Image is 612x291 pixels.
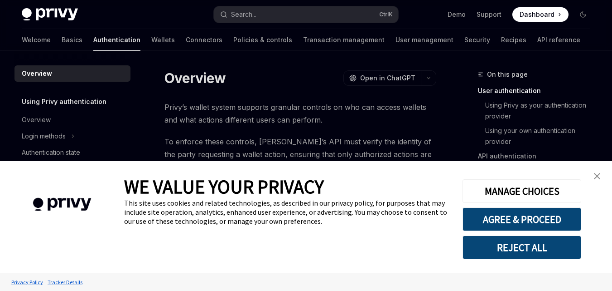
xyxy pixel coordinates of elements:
[537,29,580,51] a: API reference
[186,29,222,51] a: Connectors
[588,167,606,185] a: close banner
[512,7,569,22] a: Dashboard
[45,274,85,290] a: Tracker Details
[164,135,436,173] span: To enforce these controls, [PERSON_NAME]’s API must verify the identity of the party requesting a...
[124,175,324,198] span: WE VALUE YOUR PRIVACY
[124,198,449,226] div: This site uses cookies and related technologies, as described in our privacy policy, for purposes...
[231,9,256,20] div: Search...
[164,70,226,86] h1: Overview
[22,68,52,79] div: Overview
[501,29,526,51] a: Recipes
[464,29,490,51] a: Security
[343,70,421,86] button: Open in ChatGPT
[22,147,80,158] div: Authentication state
[14,112,130,128] a: Overview
[22,8,78,21] img: dark logo
[463,179,581,203] button: MANAGE CHOICES
[448,10,466,19] a: Demo
[22,29,51,51] a: Welcome
[22,131,66,142] div: Login methods
[233,29,292,51] a: Policies & controls
[303,29,385,51] a: Transaction management
[463,207,581,231] button: AGREE & PROCEED
[14,185,111,224] img: company logo
[22,114,51,125] div: Overview
[478,84,598,98] a: User authentication
[487,69,528,80] span: On this page
[463,236,581,259] button: REJECT ALL
[360,74,415,83] span: Open in ChatGPT
[151,29,175,51] a: Wallets
[62,29,82,51] a: Basics
[485,123,598,149] a: Using your own authentication provider
[214,6,399,23] button: Search...CtrlK
[478,149,598,163] a: API authentication
[576,7,590,22] button: Toggle dark mode
[485,98,598,123] a: Using Privy as your authentication provider
[14,144,130,161] a: Authentication state
[93,29,140,51] a: Authentication
[395,29,453,51] a: User management
[164,101,436,126] span: Privy’s wallet system supports granular controls on who can access wallets and what actions diffe...
[14,161,130,177] a: Access tokens
[22,96,106,107] h5: Using Privy authentication
[477,10,501,19] a: Support
[379,11,393,18] span: Ctrl K
[520,10,554,19] span: Dashboard
[14,65,130,82] a: Overview
[594,173,600,179] img: close banner
[9,274,45,290] a: Privacy Policy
